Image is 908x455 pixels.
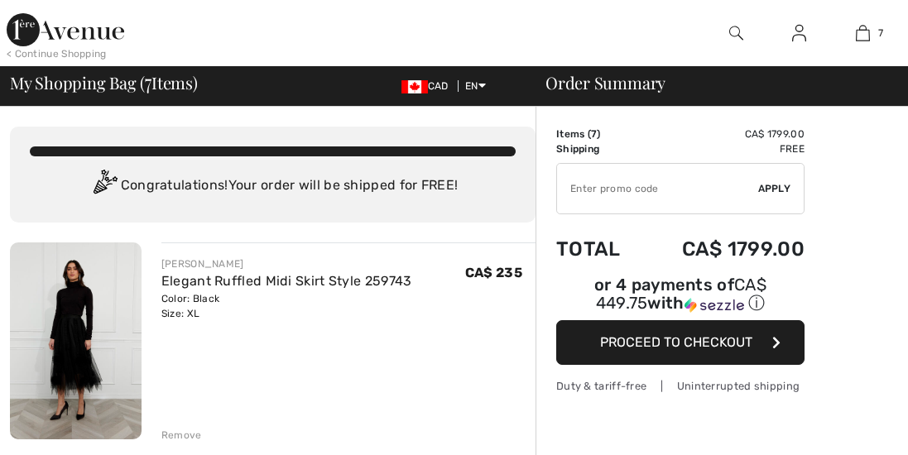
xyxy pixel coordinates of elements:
[557,164,758,213] input: Promo code
[556,221,641,277] td: Total
[88,170,121,203] img: Congratulation2.svg
[729,23,743,43] img: search the website
[556,378,805,394] div: Duty & tariff-free | Uninterrupted shipping
[596,275,766,313] span: CA$ 449.75
[161,273,412,289] a: Elegant Ruffled Midi Skirt Style 259743
[7,46,107,61] div: < Continue Shopping
[526,74,898,91] div: Order Summary
[792,23,806,43] img: My Info
[641,221,805,277] td: CA$ 1799.00
[685,298,744,313] img: Sezzle
[779,23,819,44] a: Sign In
[401,80,428,93] img: Canadian Dollar
[401,80,455,92] span: CAD
[856,23,870,43] img: My Bag
[10,242,142,439] img: Elegant Ruffled Midi Skirt Style 259743
[10,74,198,91] span: My Shopping Bag ( Items)
[161,256,412,271] div: [PERSON_NAME]
[556,127,641,141] td: Items ( )
[878,26,883,41] span: 7
[161,291,412,321] div: Color: Black Size: XL
[465,265,522,280] span: CA$ 235
[556,277,805,320] div: or 4 payments ofCA$ 449.75withSezzle Click to learn more about Sezzle
[641,141,805,156] td: Free
[758,181,791,196] span: Apply
[832,23,894,43] a: 7
[556,141,641,156] td: Shipping
[556,320,805,365] button: Proceed to Checkout
[145,70,151,92] span: 7
[7,13,124,46] img: 1ère Avenue
[30,170,516,203] div: Congratulations! Your order will be shipped for FREE!
[641,127,805,141] td: CA$ 1799.00
[556,277,805,314] div: or 4 payments of with
[600,334,752,350] span: Proceed to Checkout
[161,428,202,443] div: Remove
[465,80,486,92] span: EN
[591,128,597,140] span: 7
